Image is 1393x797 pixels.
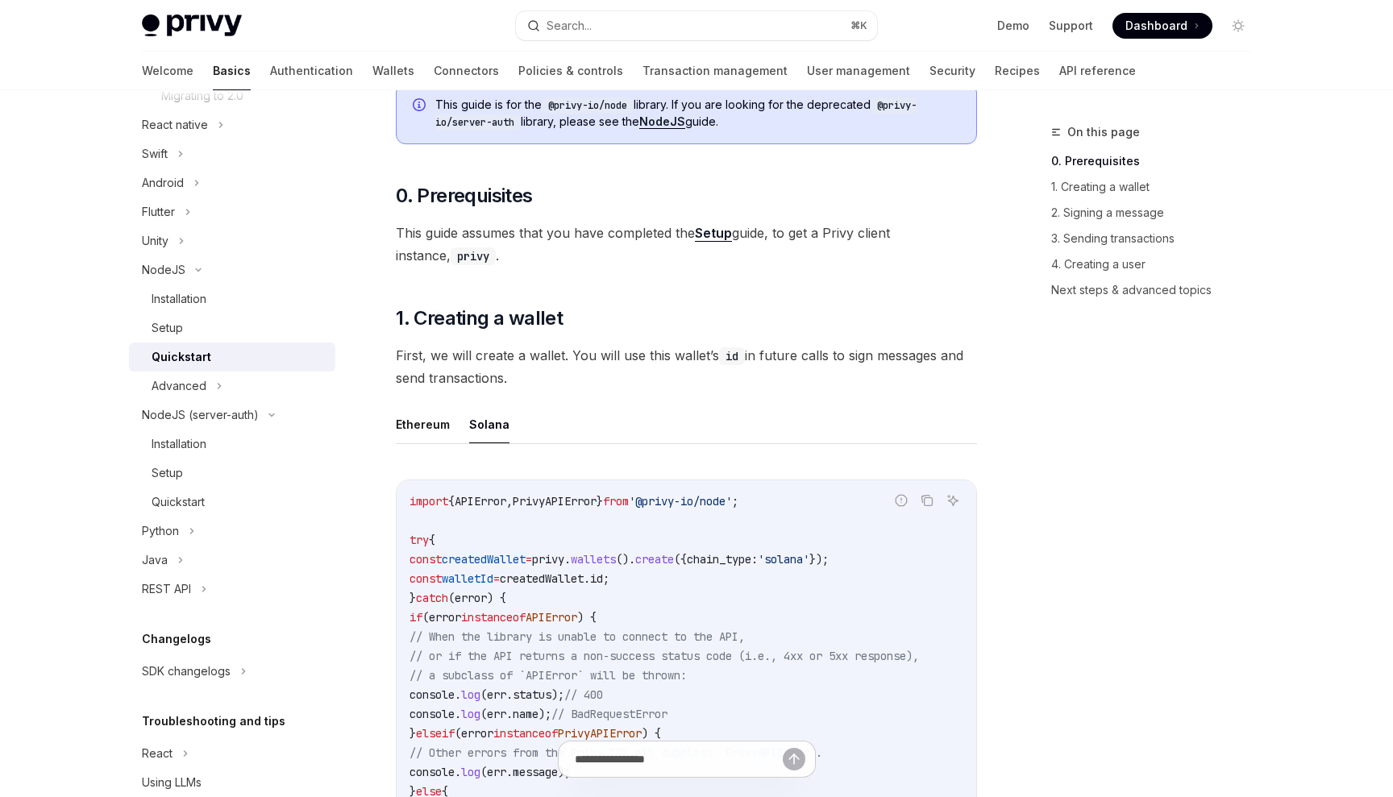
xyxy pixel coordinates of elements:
code: @privy-io/server-auth [435,98,917,131]
a: Basics [213,52,251,90]
span: 'solana' [758,552,809,567]
a: Recipes [995,52,1040,90]
a: 3. Sending transactions [1051,226,1264,251]
code: id [719,347,745,365]
span: (). [616,552,635,567]
span: wallets [571,552,616,567]
div: Java [142,550,168,570]
div: Unity [142,231,168,251]
button: Copy the contents from the code block [917,490,938,511]
span: '@privy-io/node' [629,494,732,509]
span: from [603,494,629,509]
span: Dashboard [1125,18,1187,34]
span: . [506,707,513,721]
span: instanceof [493,726,558,741]
a: 0. Prerequisites [1051,148,1264,174]
span: if [410,610,422,625]
span: PrivyAPIError [558,726,642,741]
button: Ask AI [942,490,963,511]
a: API reference [1059,52,1136,90]
span: createdWallet [500,571,584,586]
button: Toggle dark mode [1225,13,1251,39]
a: Setup [129,459,335,488]
span: instanceof [461,610,526,625]
div: Flutter [142,202,175,222]
span: 0. Prerequisites [396,183,532,209]
div: Search... [547,16,592,35]
span: . [564,552,571,567]
span: ( [422,610,429,625]
span: First, we will create a wallet. You will use this wallet’s in future calls to sign messages and s... [396,344,977,389]
span: if [442,726,455,741]
a: Quickstart [129,342,335,372]
span: ( [480,707,487,721]
span: } [410,591,416,605]
span: error [461,726,493,741]
span: This guide assumes that you have completed the guide, to get a Privy client instance, . [396,222,977,267]
a: 1. Creating a wallet [1051,174,1264,200]
span: const [410,571,442,586]
span: On this page [1067,122,1140,142]
a: Dashboard [1112,13,1212,39]
button: Solana [469,405,509,443]
span: { [448,494,455,509]
div: Python [142,521,179,541]
span: . [506,687,513,702]
a: NodeJS [639,114,685,129]
span: ( [455,726,461,741]
span: 1. Creating a wallet [396,305,563,331]
a: Authentication [270,52,353,90]
span: . [584,571,590,586]
button: Send message [783,748,805,770]
a: Security [929,52,975,90]
div: Android [142,173,184,193]
span: err [487,687,506,702]
div: Setup [152,463,183,483]
span: import [410,494,448,509]
h5: Changelogs [142,629,211,649]
span: PrivyAPIError [513,494,597,509]
span: APIError [455,494,506,509]
span: try [410,533,429,547]
code: privy [451,247,496,265]
button: Report incorrect code [891,490,912,511]
span: . [455,687,461,702]
a: Wallets [372,52,414,90]
span: ( [480,687,487,702]
a: Installation [129,284,335,313]
div: Quickstart [152,492,205,512]
span: , [506,494,513,509]
a: Support [1049,18,1093,34]
a: 4. Creating a user [1051,251,1264,277]
span: ); [551,687,564,702]
span: } [597,494,603,509]
span: ( [448,591,455,605]
span: const [410,552,442,567]
div: Advanced [152,376,206,396]
span: createdWallet [442,552,526,567]
span: // BadRequestError [551,707,667,721]
h5: Troubleshooting and tips [142,712,285,731]
span: catch [416,591,448,605]
span: }); [809,552,829,567]
span: ) { [487,591,506,605]
div: Swift [142,144,168,164]
span: walletId [442,571,493,586]
div: NodeJS [142,260,185,280]
div: SDK changelogs [142,662,231,681]
span: // 400 [564,687,603,702]
a: Transaction management [642,52,788,90]
a: Welcome [142,52,193,90]
a: Setup [129,313,335,342]
span: else [416,726,442,741]
div: Installation [152,434,206,454]
span: ); [538,707,551,721]
a: Policies & controls [518,52,623,90]
a: Setup [695,225,732,242]
span: privy [532,552,564,567]
span: = [526,552,532,567]
a: Next steps & advanced topics [1051,277,1264,303]
span: id [590,571,603,586]
span: ) { [577,610,597,625]
span: error [455,591,487,605]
